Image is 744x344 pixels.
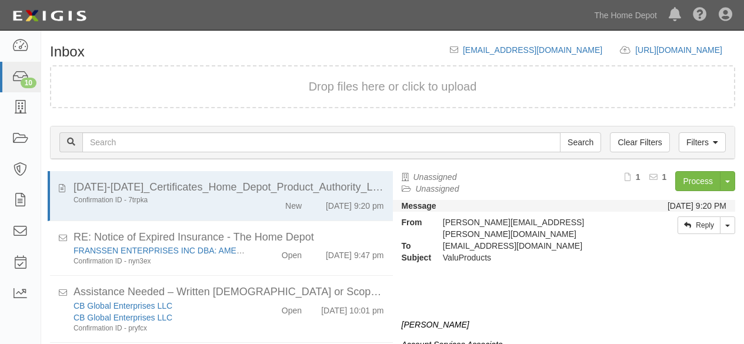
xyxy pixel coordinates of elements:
strong: Subject [393,252,434,263]
div: ValuProducts [434,252,641,263]
img: logo-5460c22ac91f19d4615b14bd174203de0afe785f0fc80cf4dbbc73dc1793850b.png [9,5,90,26]
div: Open [282,245,302,261]
a: Unassigned [413,172,457,182]
div: [DATE] 9:20 PM [668,200,726,212]
a: The Home Depot [588,4,663,27]
a: Filters [679,132,726,152]
div: 10 [21,78,36,88]
a: CB Global Enterprises LLC [74,301,172,310]
div: RE: Notice of Expired Insurance - The Home Depot [74,230,384,245]
div: Confirmation ID - 7trpka [74,195,247,205]
b: 1 [662,172,667,182]
div: Confirmation ID - nyn3ex [74,256,247,266]
b: 1 [636,172,640,182]
div: 2025-2026_Certificates_Home_Depot_Product_Authority_LLC-ValuProducts.pdf [74,180,384,195]
a: Clear Filters [610,132,669,152]
div: inbox@thdmerchandising.complianz.com [434,240,641,252]
strong: From [393,216,434,228]
a: [URL][DOMAIN_NAME] [635,45,735,55]
div: Confirmation ID - pryfcx [74,323,247,333]
div: New [285,195,302,212]
button: Drop files here or click to upload [309,78,477,95]
a: CB Global Enterprises LLC [74,313,172,322]
h1: Inbox [50,44,85,59]
div: [DATE] 10:01 pm [321,300,383,316]
input: Search [82,132,560,152]
div: [DATE] 9:47 pm [326,245,384,261]
a: Reply [678,216,720,234]
a: Process [675,171,720,191]
div: Assistance Needed – Written Contract or Scope of Work for COI (Home Depot Onboarding) [74,285,384,300]
a: Unassigned [416,184,459,193]
strong: Message [402,201,436,211]
input: Search [560,132,601,152]
div: [DATE] 9:20 pm [326,195,384,212]
div: Open [282,300,302,316]
i: [PERSON_NAME] [402,320,469,329]
strong: To [393,240,434,252]
a: FRANSSEN ENTERPRISES INC DBA: AMERICAN CLEANING TECHNOLOGIES [74,246,374,255]
i: Help Center - Complianz [693,8,707,22]
a: [EMAIL_ADDRESS][DOMAIN_NAME] [463,45,602,55]
div: [PERSON_NAME][EMAIL_ADDRESS][PERSON_NAME][DOMAIN_NAME] [434,216,641,240]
